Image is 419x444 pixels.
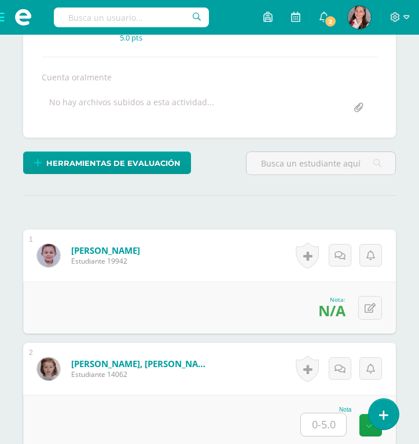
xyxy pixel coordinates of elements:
[54,8,209,27] input: Busca un usuario...
[247,152,395,175] input: Busca un estudiante aquí...
[71,245,140,256] a: [PERSON_NAME]
[37,72,382,83] div: Cuenta oralmente
[49,97,214,119] div: No hay archivos subidos a esta actividad...
[37,357,60,380] img: ad3bbba536b370fb68d6f5568c41f1b1.png
[120,32,149,43] div: 5.0 pts
[324,15,337,28] span: 2
[348,6,371,29] img: 689875158c654dd84cdd79ec7082736a.png
[318,301,346,320] span: N/A
[37,244,60,267] img: e78350d076b02c2eed68a9498f6cb417.png
[318,295,346,304] div: Nota:
[23,151,191,174] a: Herramientas de evaluación
[301,413,346,436] input: 0-5.0
[71,256,140,266] span: Estudiante 19942
[71,358,210,369] a: [PERSON_NAME], [PERSON_NAME]
[46,153,181,174] span: Herramientas de evaluación
[300,406,351,413] div: Nota
[71,369,210,379] span: Estudiante 14062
